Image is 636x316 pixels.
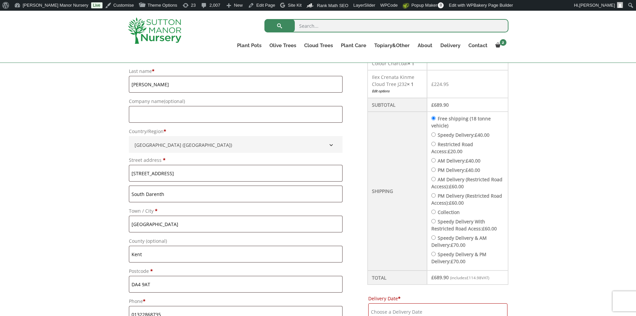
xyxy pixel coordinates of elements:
[264,19,508,32] input: Search...
[449,183,464,190] bdi: 60.00
[449,200,464,206] bdi: 60.00
[129,165,343,182] input: House number and street name
[431,274,449,281] bdi: 689.90
[370,41,414,50] a: Topiary&Other
[448,148,462,154] bdi: 20.00
[132,139,339,150] span: United Kingdom (UK)
[129,236,343,246] label: County
[164,98,185,104] span: (optional)
[129,97,343,106] label: Company name
[129,155,343,165] label: Street address
[482,225,497,232] bdi: 60.00
[465,167,480,173] bdi: 40.00
[451,242,465,248] bdi: 70.00
[466,275,481,280] span: 114.98
[128,17,181,44] img: logo
[146,238,167,244] span: (optional)
[464,41,491,50] a: Contact
[431,57,449,63] bdi: 464.95
[482,225,485,232] span: £
[431,218,497,232] label: Speedy Delivery With Restricted Road Acess:
[129,127,343,136] label: Country/Region
[431,115,491,129] label: Free shipping (18 tonne vehicle)
[431,251,486,265] label: Speedy Delivery & PM Delivery:
[436,41,464,50] a: Delivery
[414,41,436,50] a: About
[288,3,301,8] span: Site Kit
[465,167,468,173] span: £
[438,167,480,173] label: PM Delivery:
[129,186,343,202] input: Apartment, suite, unit, etc. (optional)
[407,81,414,87] strong: × 1
[265,41,300,50] a: Olive Trees
[368,70,427,98] td: Ilex Crenata Kinme Cloud Tree J232
[448,148,450,154] span: £
[431,274,434,281] span: £
[450,275,489,280] small: (includes VAT)
[368,271,427,285] th: Total
[438,157,480,164] label: AM Delivery:
[233,41,265,50] a: Plant Pots
[438,2,444,8] span: 0
[451,258,465,265] bdi: 70.00
[129,297,343,306] label: Phone
[449,183,452,190] span: £
[431,81,434,87] span: £
[129,136,343,153] span: Country/Region
[466,157,480,164] bdi: 40.00
[475,132,477,138] span: £
[129,67,343,76] label: Last name
[475,132,489,138] bdi: 40.00
[579,3,615,8] span: [PERSON_NAME]
[500,39,506,46] span: 2
[408,60,414,67] strong: × 1
[491,41,508,50] a: 2
[91,2,102,8] a: Live
[431,102,449,108] bdi: 689.90
[129,206,343,216] label: Town / City
[438,132,489,138] label: Speedy Delivery:
[398,295,401,302] abbr: required
[129,267,343,276] label: Postcode
[466,157,468,164] span: £
[431,57,434,63] span: £
[368,112,427,271] th: Shipping
[368,294,507,303] label: Delivery Date
[451,242,453,248] span: £
[466,275,469,280] span: £
[300,41,337,50] a: Cloud Trees
[438,209,460,215] label: Collection
[451,258,453,265] span: £
[368,98,427,112] th: Subtotal
[431,235,487,248] label: Speedy Delivery & AM Delivery:
[431,141,473,154] label: Restricted Road Access:
[431,102,434,108] span: £
[431,193,502,206] label: PM Delivery (Restricted Road Access):
[431,176,502,190] label: AM Delivery (Restricted Road Access):
[449,200,452,206] span: £
[317,3,348,8] span: Rank Math SEO
[431,81,449,87] bdi: 224.95
[372,88,422,95] a: Edit options
[337,41,370,50] a: Plant Care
